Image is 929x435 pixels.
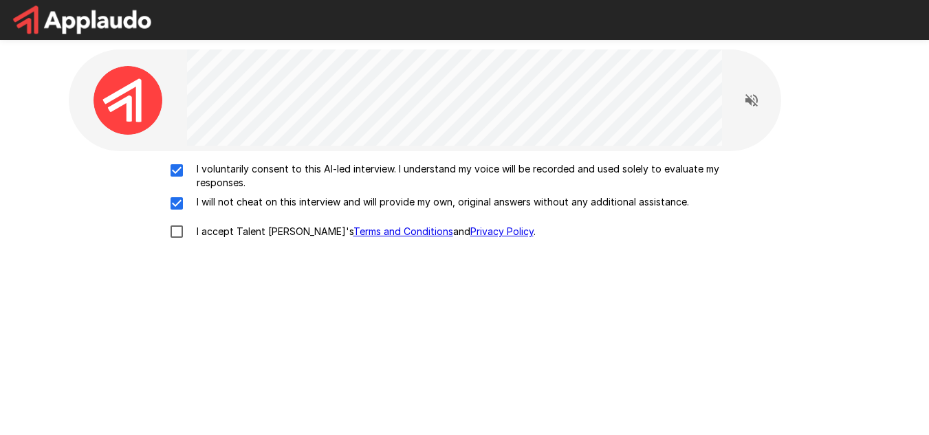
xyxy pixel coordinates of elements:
[738,87,765,114] button: Read questions aloud
[191,225,536,238] p: I accept Talent [PERSON_NAME]'s and .
[470,225,534,237] a: Privacy Policy
[353,225,453,237] a: Terms and Conditions
[191,162,767,190] p: I voluntarily consent to this AI-led interview. I understand my voice will be recorded and used s...
[191,195,689,209] p: I will not cheat on this interview and will provide my own, original answers without any addition...
[94,66,162,135] img: applaudo_avatar.png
